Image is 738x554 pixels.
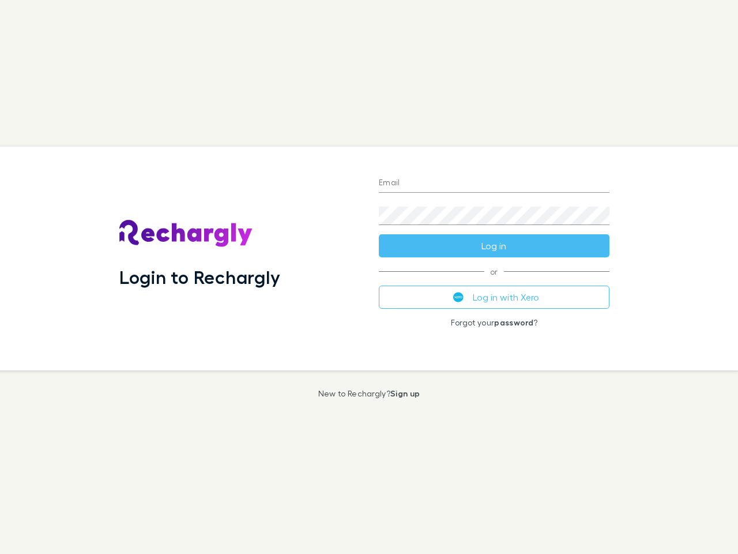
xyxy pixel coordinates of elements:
p: New to Rechargly? [318,389,420,398]
button: Log in [379,234,609,257]
img: Rechargly's Logo [119,220,253,248]
h1: Login to Rechargly [119,266,280,288]
span: or [379,271,609,272]
button: Log in with Xero [379,286,609,309]
p: Forgot your ? [379,318,609,327]
a: Sign up [390,388,420,398]
img: Xero's logo [453,292,464,302]
a: password [494,317,533,327]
